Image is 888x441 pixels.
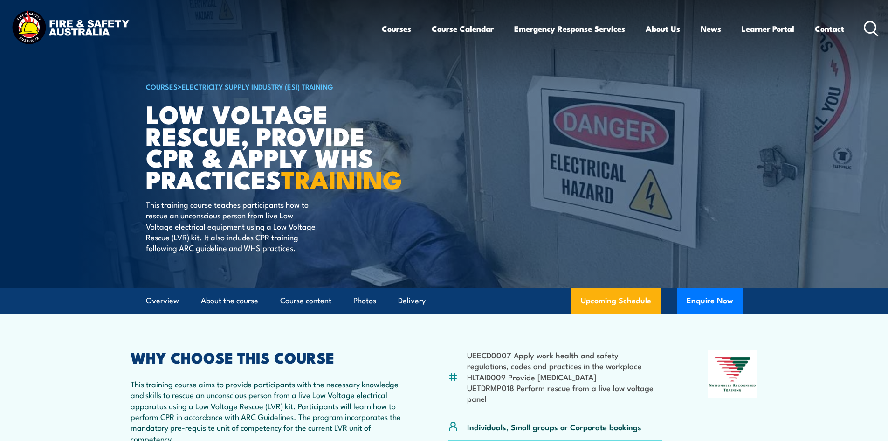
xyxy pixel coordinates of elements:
a: COURSES [146,81,178,91]
a: Course Calendar [432,16,494,41]
a: Photos [353,288,376,313]
li: HLTAID009 Provide [MEDICAL_DATA] [467,371,662,382]
a: About the course [201,288,258,313]
button: Enquire Now [677,288,743,314]
a: Course content [280,288,331,313]
a: Electricity Supply Industry (ESI) Training [182,81,333,91]
h6: > [146,81,376,92]
a: About Us [646,16,680,41]
h1: Low Voltage Rescue, Provide CPR & Apply WHS Practices [146,103,376,190]
li: UETDRMP018 Perform rescue from a live low voltage panel [467,382,662,404]
li: UEECD0007 Apply work health and safety regulations, codes and practices in the workplace [467,350,662,371]
a: Learner Portal [742,16,794,41]
a: Courses [382,16,411,41]
a: Delivery [398,288,426,313]
a: Overview [146,288,179,313]
a: Contact [815,16,844,41]
p: This training course teaches participants how to rescue an unconscious person from live Low Volta... [146,199,316,253]
a: News [701,16,721,41]
h2: WHY CHOOSE THIS COURSE [131,350,403,364]
strong: TRAINING [281,159,402,198]
p: Individuals, Small groups or Corporate bookings [467,421,641,432]
a: Emergency Response Services [514,16,625,41]
a: Upcoming Schedule [571,288,661,314]
img: Nationally Recognised Training logo. [708,350,758,398]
